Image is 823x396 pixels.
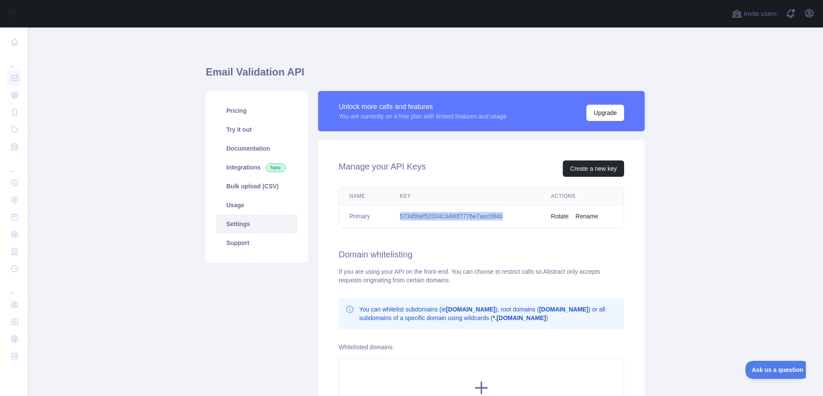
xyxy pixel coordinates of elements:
td: Primary [339,205,390,228]
a: Documentation [216,139,297,158]
div: ... [7,278,21,295]
a: Pricing [216,101,297,120]
a: Settings [216,215,297,233]
div: Unlock more calls and features [339,102,507,112]
b: [DOMAIN_NAME] [539,306,589,313]
th: Key [390,187,541,205]
a: Integrations New [216,158,297,177]
button: Rotate [551,212,568,221]
h2: Manage your API Keys [339,160,426,177]
p: You can whitelist subdomains (ie ), root domains ( ) or all subdomains of a specific domain using... [359,305,617,322]
a: Support [216,233,297,252]
b: *.[DOMAIN_NAME] [493,314,546,321]
span: New [266,163,285,172]
th: Actions [541,187,624,205]
button: Rename [576,212,598,221]
div: If you are using your API on the front-end. You can choose to restrict calls so Abstract only acc... [339,267,624,284]
b: [DOMAIN_NAME] [446,306,496,313]
h1: Email Validation API [206,65,645,86]
iframe: Toggle Customer Support [745,361,806,379]
div: ... [7,51,21,69]
td: 57345bef52034c3490f7776e7aec0840 [390,205,541,228]
h2: Domain whitelisting [339,248,624,260]
a: Usage [216,196,297,215]
span: Invite users [744,9,777,19]
th: Name [339,187,390,205]
div: You are currently on a free plan with limited features and usage [339,112,507,121]
a: Try it out [216,120,297,139]
button: Upgrade [586,105,624,121]
button: Create a new key [563,160,624,177]
button: Invite users [730,7,778,21]
label: Whitelisted domains: [339,344,394,351]
a: Bulk upload (CSV) [216,177,297,196]
div: ... [7,156,21,173]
